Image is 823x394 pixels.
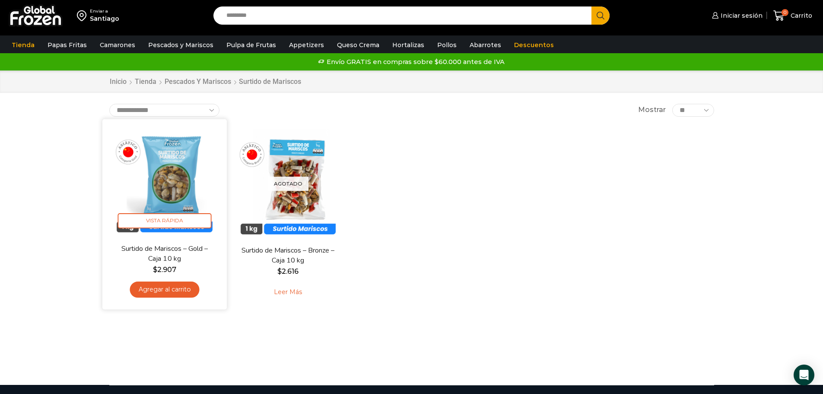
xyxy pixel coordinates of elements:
span: Carrito [788,11,812,20]
a: Descuentos [510,37,558,53]
span: 0 [782,9,788,16]
a: Hortalizas [388,37,429,53]
a: Leé más sobre “Surtido de Mariscos - Bronze - Caja 10 kg” [261,283,315,301]
bdi: 2.907 [153,265,176,273]
bdi: 2.616 [277,267,299,275]
span: Vista Rápida [118,213,211,228]
span: $ [277,267,282,275]
a: 0 Carrito [771,6,814,26]
p: Agotado [268,176,308,191]
a: Surtido de Mariscos – Bronze – Caja 10 kg [238,246,337,266]
a: Pescados y Mariscos [144,37,218,53]
a: Pollos [433,37,461,53]
span: Iniciar sesión [718,11,763,20]
a: Agregar al carrito: “Surtido de Mariscos - Gold - Caja 10 kg” [130,282,199,298]
a: Appetizers [285,37,328,53]
span: $ [153,265,157,273]
a: Papas Fritas [43,37,91,53]
a: Tienda [134,77,157,87]
div: Santiago [90,14,119,23]
a: Camarones [95,37,140,53]
span: Mostrar [638,105,666,115]
a: Inicio [109,77,127,87]
h1: Surtido de Mariscos [239,77,301,86]
select: Pedido de la tienda [109,104,219,117]
a: Queso Crema [333,37,384,53]
button: Search button [591,6,610,25]
a: Iniciar sesión [710,7,763,24]
nav: Breadcrumb [109,77,301,87]
a: Abarrotes [465,37,505,53]
a: Pulpa de Frutas [222,37,280,53]
img: address-field-icon.svg [77,8,90,23]
div: Enviar a [90,8,119,14]
a: Surtido de Mariscos – Gold – Caja 10 kg [114,243,214,264]
a: Tienda [7,37,39,53]
a: Pescados y Mariscos [164,77,232,87]
div: Open Intercom Messenger [794,365,814,385]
